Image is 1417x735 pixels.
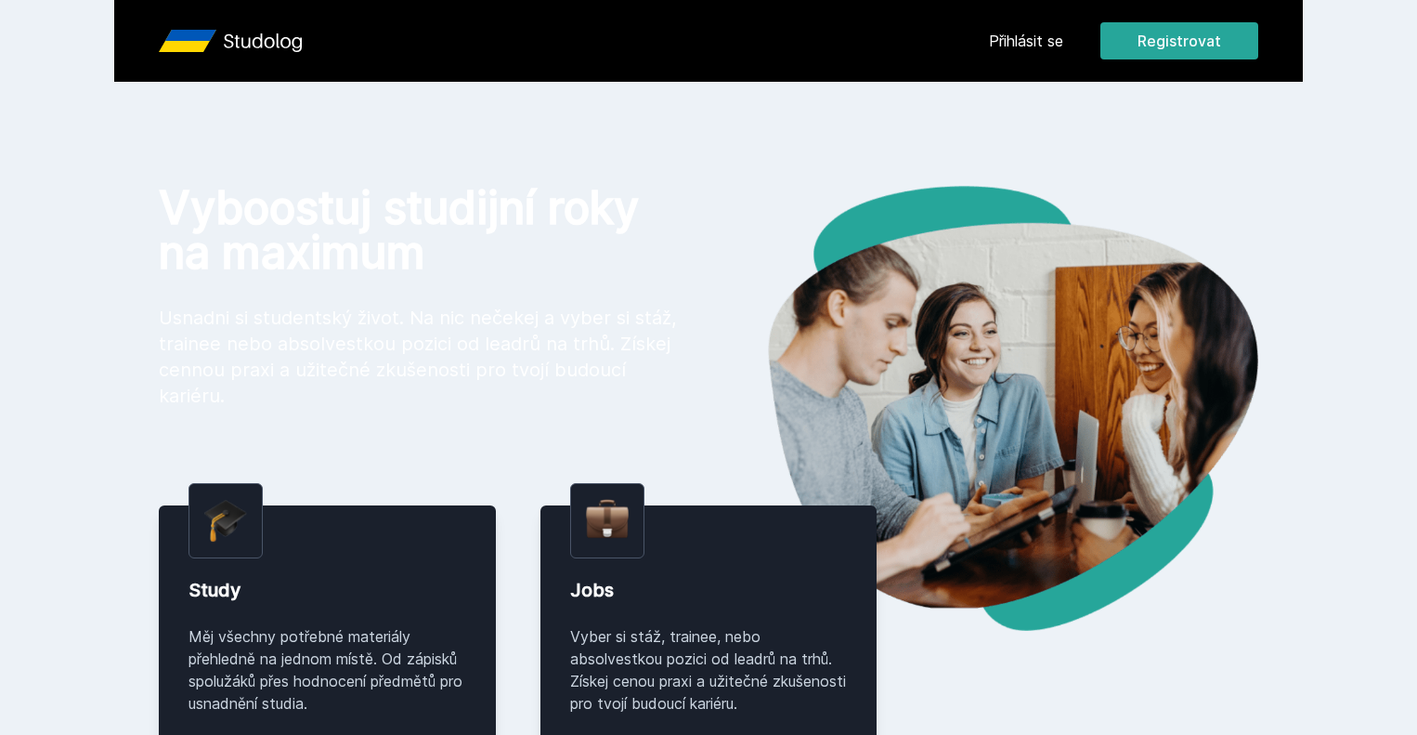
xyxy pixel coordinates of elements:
[159,305,679,409] p: Usnadni si studentský život. Na nic nečekej a vyber si stáž, trainee nebo absolvestkou pozici od ...
[188,577,466,603] div: Study
[570,625,848,715] div: Vyber si stáž, trainee, nebo absolvestkou pozici od leadrů na trhů. Získej cenou praxi a užitečné...
[989,30,1063,52] a: Přihlásit se
[1100,22,1258,59] button: Registrovat
[159,186,679,275] h1: Vyboostuj studijní roky na maximum
[708,186,1258,631] img: hero.png
[586,495,629,543] img: briefcase.png
[570,577,848,603] div: Jobs
[188,625,466,715] div: Měj všechny potřebné materiály přehledně na jednom místě. Od zápisků spolužáků přes hodnocení pře...
[204,499,247,543] img: graduation-cap.png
